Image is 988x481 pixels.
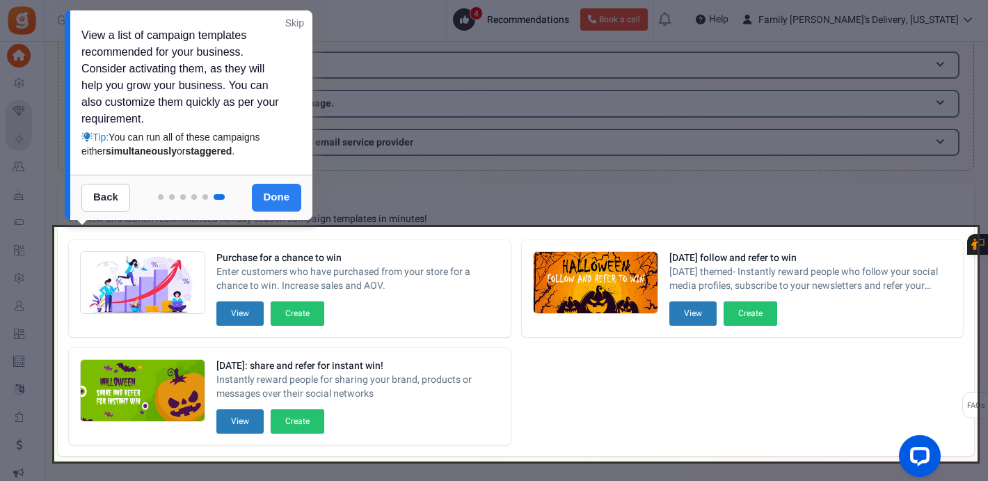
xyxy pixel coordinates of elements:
strong: staggered [185,145,232,157]
strong: simultaneously [106,145,177,157]
span: You can run all of these campaigns either or . [81,132,260,157]
div: Tip: [81,130,288,158]
div: View a list of campaign templates recommended for your business. Consider activating them, as the... [81,27,288,158]
a: Back [81,184,130,212]
a: Done [252,184,302,212]
a: Skip [285,16,304,30]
